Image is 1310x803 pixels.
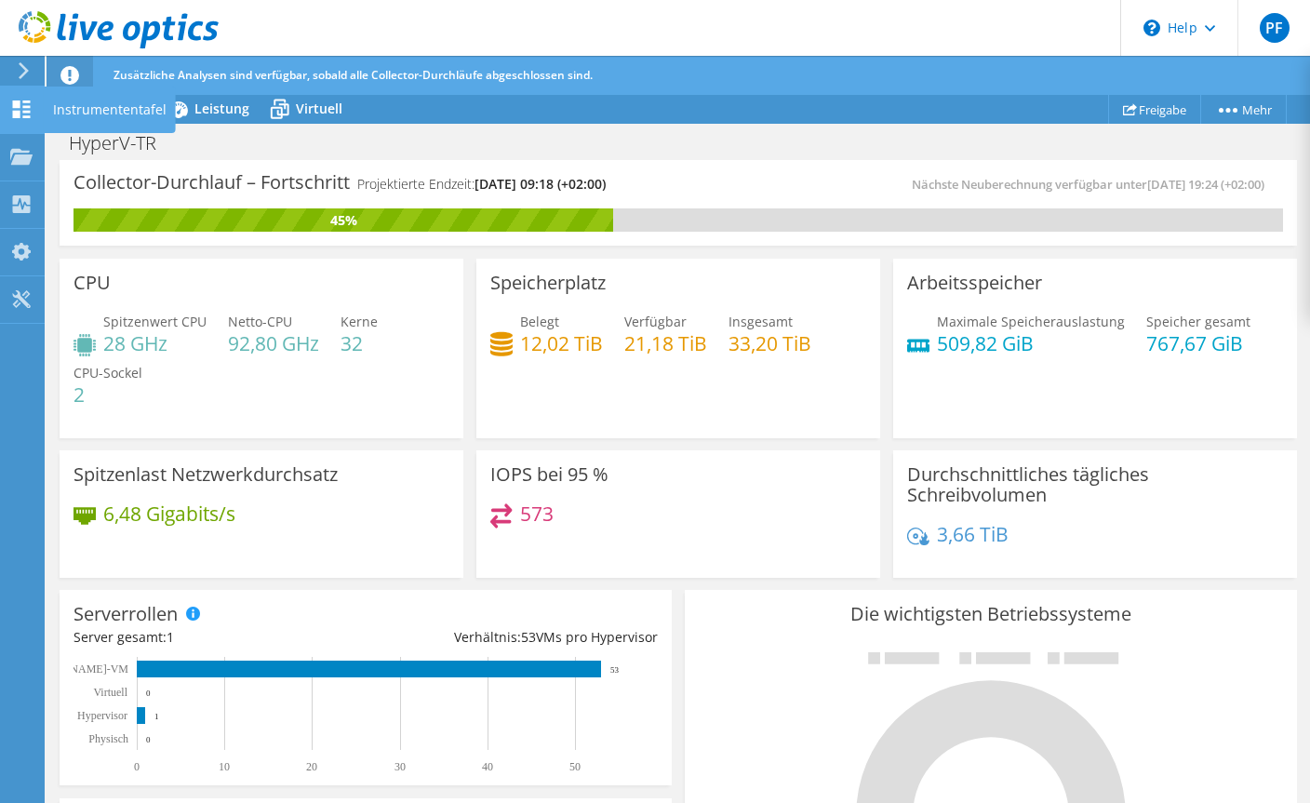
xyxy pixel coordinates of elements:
text: 1 [154,712,159,721]
h3: Serverrollen [74,604,178,624]
text: 10 [219,760,230,773]
span: Leistung [194,100,249,117]
span: Maximale Speicherauslastung [937,313,1125,330]
span: Belegt [520,313,559,330]
h1: HyperV-TR [60,133,185,154]
span: [DATE] 19:24 (+02:00) [1147,176,1264,193]
span: Verfügbar [624,313,687,330]
text: 30 [394,760,406,773]
svg: \n [1143,20,1160,36]
h3: CPU [74,273,111,293]
span: Kerne [341,313,378,330]
h4: 3,66 TiB [937,524,1009,544]
h4: 28 GHz [103,333,207,354]
span: Netto-CPU [228,313,292,330]
h4: 509,82 GiB [937,333,1125,354]
text: 20 [306,760,317,773]
a: Mehr [1200,95,1287,124]
div: 45% [74,210,613,231]
h4: 573 [520,503,554,524]
a: Freigabe [1108,95,1201,124]
text: 50 [569,760,581,773]
span: CPU-Sockel [74,364,142,381]
text: 0 [134,760,140,773]
text: 0 [146,689,151,698]
span: PF [1260,13,1290,43]
span: 53 [521,628,536,646]
h3: IOPS bei 95 % [490,464,608,485]
h3: Speicherplatz [490,273,606,293]
h4: 21,18 TiB [624,333,707,354]
h3: Spitzenlast Netzwerkdurchsatz [74,464,338,485]
h3: Arbeitsspeicher [907,273,1042,293]
span: Nächste Neuberechnung verfügbar unter [912,176,1274,193]
span: Virtuell [296,100,342,117]
text: 0 [146,735,151,744]
h4: 12,02 TiB [520,333,603,354]
h4: 92,80 GHz [228,333,319,354]
text: 53 [610,665,620,675]
text: Virtuell [93,686,127,699]
h4: 767,67 GiB [1146,333,1250,354]
h3: Die wichtigsten Betriebssysteme [699,604,1283,624]
span: [DATE] 09:18 (+02:00) [475,175,606,193]
div: Server gesamt: [74,627,366,648]
text: Hypervisor [77,709,127,722]
span: Speicher gesamt [1146,313,1250,330]
span: Zusätzliche Analysen sind verfügbar, sobald alle Collector-Durchläufe abgeschlossen sind. [114,67,593,83]
span: Spitzenwert CPU [103,313,207,330]
text: 40 [482,760,493,773]
span: Insgesamt [729,313,793,330]
h4: 32 [341,333,378,354]
h4: 6,48 Gigabits/s [103,503,235,524]
h4: 33,20 TiB [729,333,811,354]
div: Verhältnis: VMs pro Hypervisor [366,627,658,648]
h4: Projektierte Endzeit: [357,174,606,194]
div: Instrumententafel [44,87,176,133]
h4: 2 [74,384,142,405]
span: 1 [167,628,174,646]
text: Physisch [88,732,128,745]
h3: Durchschnittliches tägliches Schreibvolumen [907,464,1283,505]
